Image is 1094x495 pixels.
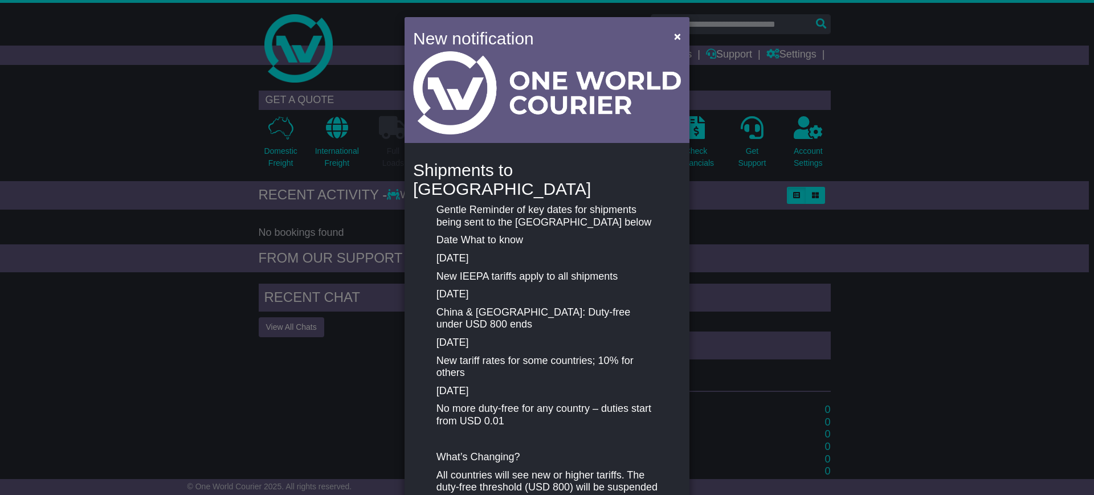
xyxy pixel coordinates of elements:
[413,51,681,134] img: Light
[668,24,687,48] button: Close
[436,337,658,349] p: [DATE]
[413,26,658,51] h4: New notification
[436,288,658,301] p: [DATE]
[436,451,658,464] p: What’s Changing?
[436,204,658,228] p: Gentle Reminder of key dates for shipments being sent to the [GEOGRAPHIC_DATA] below
[674,30,681,43] span: ×
[436,252,658,265] p: [DATE]
[413,161,681,198] h4: Shipments to [GEOGRAPHIC_DATA]
[436,234,658,247] p: Date What to know
[436,355,658,379] p: New tariff rates for some countries; 10% for others
[436,271,658,283] p: New IEEPA tariffs apply to all shipments
[436,306,658,331] p: China & [GEOGRAPHIC_DATA]: Duty-free under USD 800 ends
[436,385,658,398] p: [DATE]
[436,403,658,427] p: No more duty-free for any country – duties start from USD 0.01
